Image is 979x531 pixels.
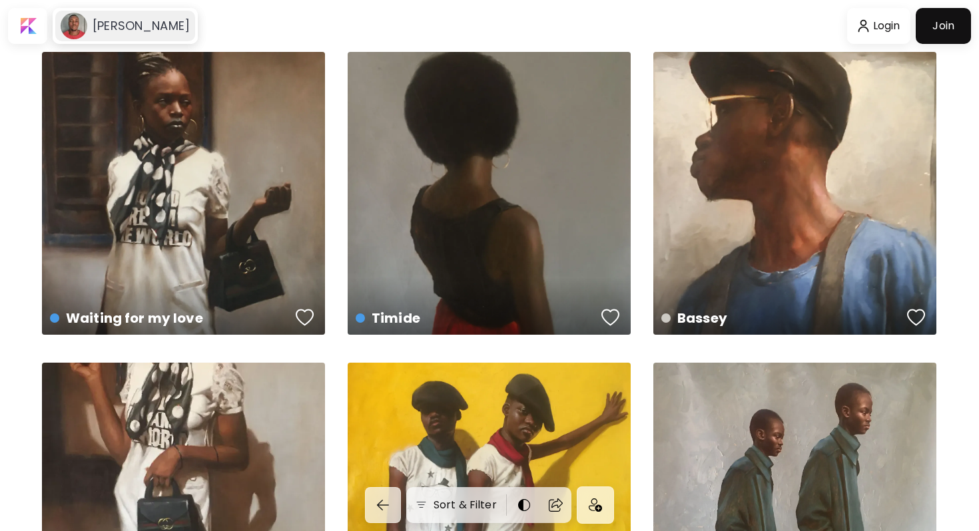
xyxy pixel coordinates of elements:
[916,8,971,44] a: Join
[365,487,406,523] a: back
[356,308,597,328] h4: Timide
[434,497,497,513] h6: Sort & Filter
[292,304,318,331] button: favorites
[653,52,936,335] a: Basseyfavoriteshttps://cdn.kaleido.art/CDN/Artwork/12233/Primary/medium.webp?updated=48255
[365,487,401,523] button: back
[598,304,623,331] button: favorites
[348,52,631,335] a: Timidefavoriteshttps://cdn.kaleido.art/CDN/Artwork/12236/Primary/medium.webp?updated=48271
[661,308,902,328] h4: Bassey
[904,304,929,331] button: favorites
[50,308,291,328] h4: Waiting for my love
[589,498,602,512] img: icon
[93,18,190,34] h6: [PERSON_NAME]
[42,52,325,335] a: Waiting for my lovefavoriteshttps://cdn.kaleido.art/CDN/Artwork/12237/Primary/medium.webp?updated...
[375,497,391,513] img: back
